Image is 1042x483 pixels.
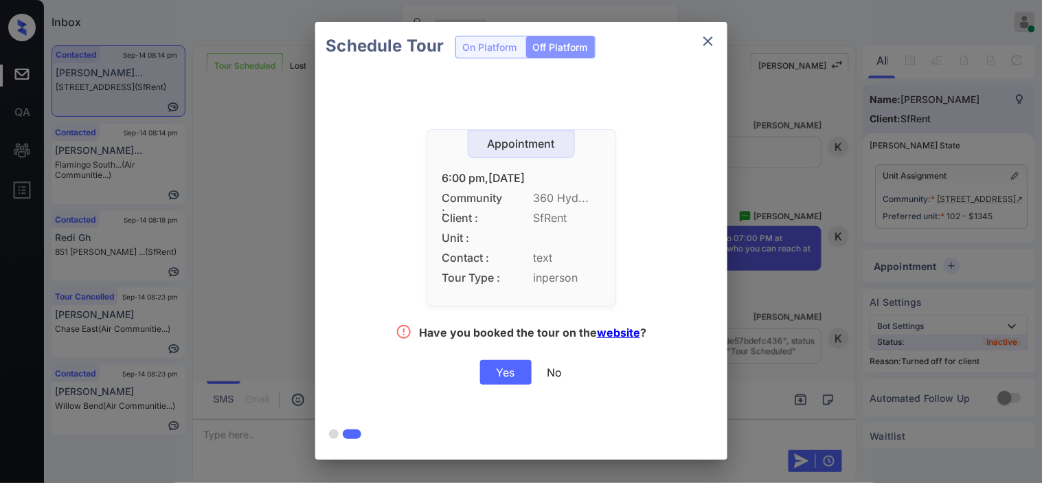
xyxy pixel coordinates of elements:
button: close [694,27,722,55]
span: 360 Hyd... [534,192,600,205]
div: Have you booked the tour on the ? [419,326,646,343]
div: Yes [480,360,532,385]
div: 6:00 pm,[DATE] [442,172,600,185]
span: text [534,251,600,265]
a: website [597,326,640,339]
div: Appointment [468,137,574,150]
span: Unit : [442,232,504,245]
span: SfRent [534,212,600,225]
span: inperson [534,271,600,284]
span: Contact : [442,251,504,265]
div: No [547,366,563,379]
h2: Schedule Tour [315,22,455,70]
span: Community : [442,192,504,205]
span: Client : [442,212,504,225]
span: Tour Type : [442,271,504,284]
